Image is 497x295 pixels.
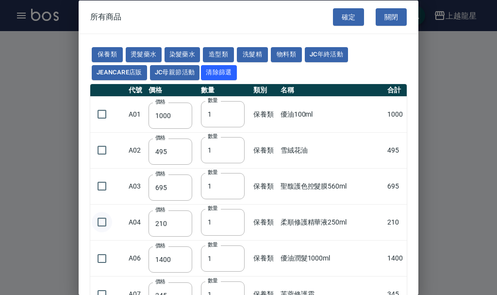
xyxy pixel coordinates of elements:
[126,240,146,276] td: A06
[376,8,407,26] button: 關閉
[305,47,348,62] button: JC年終活動
[155,98,166,105] label: 價格
[90,12,121,21] span: 所有商品
[208,133,218,140] label: 數量
[271,47,302,62] button: 物料類
[208,169,218,176] label: 數量
[278,204,385,240] td: 柔順修護精華液250ml
[251,96,278,132] td: 保養類
[251,132,278,168] td: 保養類
[155,206,166,213] label: 價格
[126,168,146,204] td: A03
[385,96,407,132] td: 1000
[92,47,123,62] button: 保養類
[208,277,218,284] label: 數量
[237,47,268,62] button: 洗髮精
[278,168,385,204] td: 聖馥護色控髮膜560ml
[208,97,218,104] label: 數量
[208,241,218,248] label: 數量
[333,8,364,26] button: 確定
[126,132,146,168] td: A02
[126,47,162,62] button: 燙髮藥水
[155,170,166,177] label: 價格
[278,132,385,168] td: 雪絨花油
[146,84,199,96] th: 價格
[150,65,200,80] button: JC母親節活動
[385,240,407,276] td: 1400
[385,132,407,168] td: 495
[251,240,278,276] td: 保養類
[126,96,146,132] td: A01
[201,65,237,80] button: 清除篩選
[208,205,218,212] label: 數量
[203,47,234,62] button: 造型類
[155,242,166,249] label: 價格
[126,84,146,96] th: 代號
[165,47,200,62] button: 染髮藥水
[278,240,385,276] td: 優油潤髮1000ml
[126,204,146,240] td: A04
[385,168,407,204] td: 695
[251,168,278,204] td: 保養類
[385,204,407,240] td: 210
[155,134,166,141] label: 價格
[155,278,166,285] label: 價格
[278,84,385,96] th: 名稱
[92,65,147,80] button: JeanCare店販
[199,84,251,96] th: 數量
[251,84,278,96] th: 類別
[278,96,385,132] td: 優油100ml
[251,204,278,240] td: 保養類
[385,84,407,96] th: 合計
